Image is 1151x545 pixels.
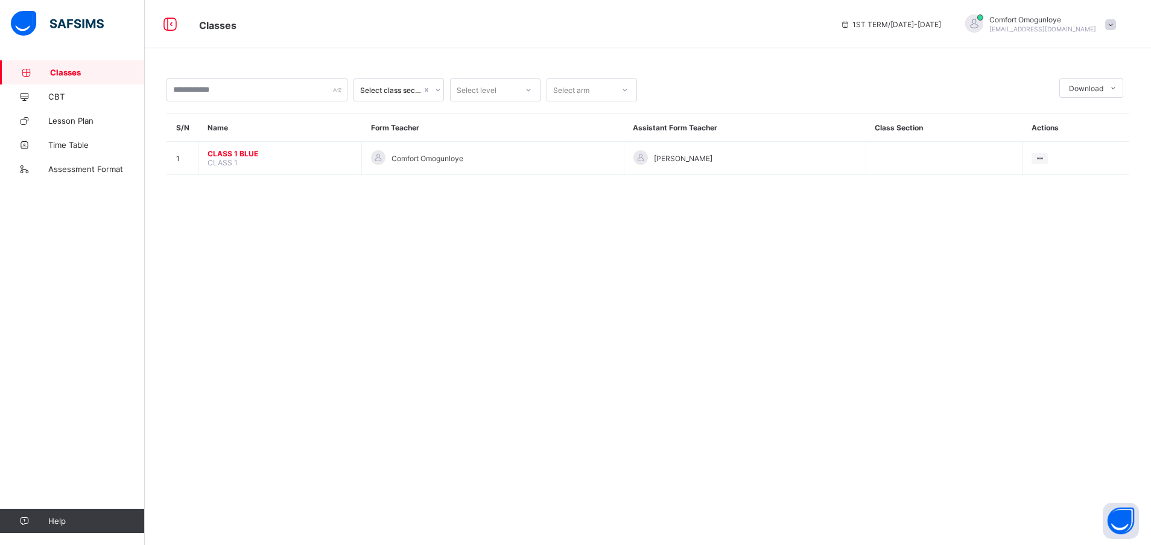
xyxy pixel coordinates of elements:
span: Classes [50,68,145,77]
span: [PERSON_NAME] [654,154,712,163]
span: Help [48,516,144,526]
div: Select arm [553,78,589,101]
button: Open asap [1103,503,1139,539]
div: Select class section [360,86,422,95]
span: CLASS 1 [208,158,238,167]
span: Time Table [48,140,145,150]
span: CBT [48,92,145,101]
td: 1 [167,142,198,175]
span: Assessment Format [48,164,145,174]
div: Select level [457,78,496,101]
div: ComfortOmogunloye [953,14,1122,34]
th: Class Section [866,114,1023,142]
img: safsims [11,11,104,36]
span: Comfort Omogunloye [989,15,1096,24]
th: S/N [167,114,198,142]
span: session/term information [840,20,941,29]
span: Classes [199,19,236,31]
span: Lesson Plan [48,116,145,126]
th: Form Teacher [362,114,624,142]
span: [EMAIL_ADDRESS][DOMAIN_NAME] [989,25,1096,33]
th: Actions [1023,114,1129,142]
span: Download [1069,84,1103,93]
th: Assistant Form Teacher [624,114,866,142]
span: CLASS 1 BLUE [208,149,352,158]
th: Name [198,114,362,142]
span: Comfort Omogunloye [392,154,463,163]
